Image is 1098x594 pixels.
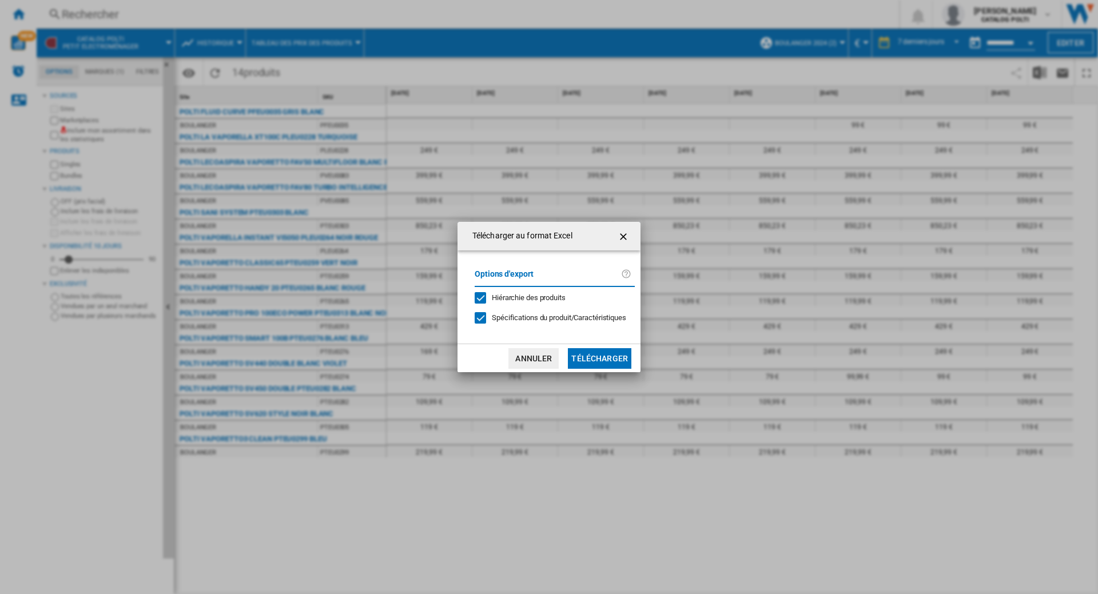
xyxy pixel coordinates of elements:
span: Spécifications du produit/Caractéristiques [492,313,626,322]
div: S'applique uniquement à la vision catégorie [492,313,626,323]
md-checkbox: Hiérarchie des produits [475,293,626,304]
button: Annuler [508,348,559,369]
h4: Télécharger au format Excel [467,230,572,242]
span: Hiérarchie des produits [492,293,566,302]
ng-md-icon: getI18NText('BUTTONS.CLOSE_DIALOG') [618,230,631,244]
button: Télécharger [568,348,631,369]
button: getI18NText('BUTTONS.CLOSE_DIALOG') [613,225,636,248]
label: Options d'export [475,268,621,289]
